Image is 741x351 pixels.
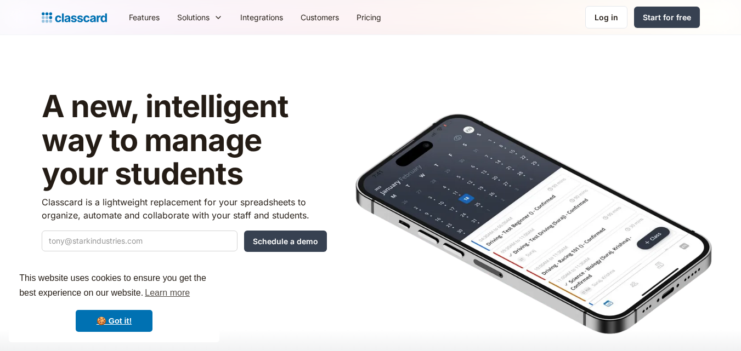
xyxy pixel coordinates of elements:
input: tony@starkindustries.com [42,231,237,251]
input: Schedule a demo [244,231,327,252]
p: 24/7 support — data migration assistance. [42,260,327,273]
div: Solutions [168,5,231,30]
a: Pricing [348,5,390,30]
span: This website uses cookies to ensure you get the best experience on our website. [19,272,209,301]
a: learn more about cookies [143,285,191,301]
a: Features [120,5,168,30]
div: cookieconsent [9,261,219,342]
a: dismiss cookie message [76,310,152,332]
div: Start for free [643,11,691,23]
a: Customers [292,5,348,30]
form: Quick Demo Form [42,231,327,252]
a: Log in [585,6,627,28]
a: Integrations [231,5,292,30]
div: Log in [595,11,618,23]
div: Solutions [177,11,210,23]
h1: A new, intelligent way to manage your students [42,90,327,191]
a: Start for free [634,7,700,28]
p: Classcard is a lightweight replacement for your spreadsheets to organize, automate and collaborat... [42,195,327,222]
a: Logo [42,10,107,25]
